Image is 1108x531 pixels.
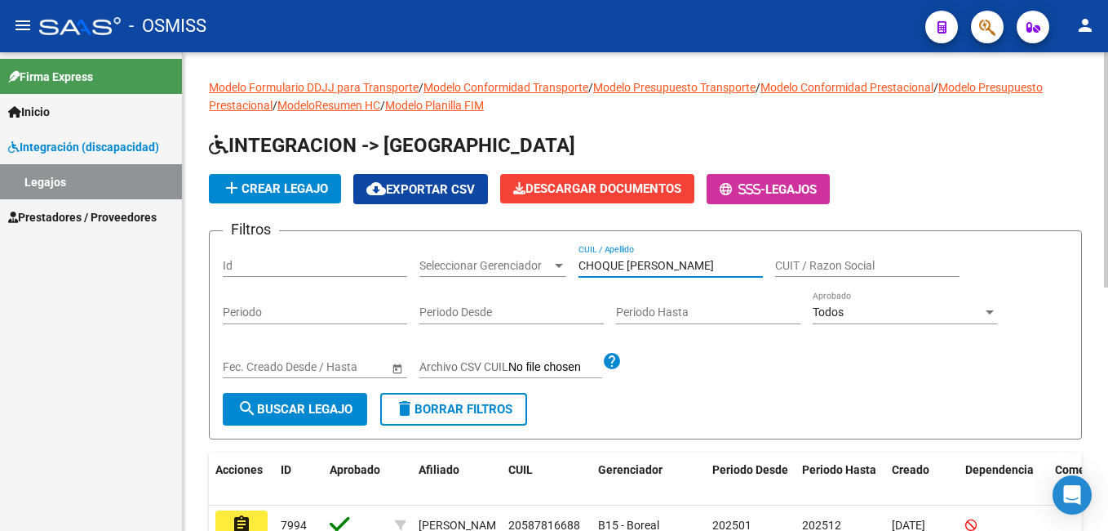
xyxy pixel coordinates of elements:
span: ID [281,463,291,476]
span: Firma Express [8,68,93,86]
a: ModeloResumen HC [277,99,380,112]
span: - OSMISS [129,8,206,44]
datatable-header-cell: Dependencia [959,453,1048,506]
span: Borrar Filtros [395,402,512,417]
input: Archivo CSV CUIL [508,360,602,375]
a: Modelo Formulario DDJJ para Transporte [209,81,419,94]
a: Modelo Conformidad Prestacional [760,81,933,94]
button: Crear Legajo [209,174,341,203]
button: Buscar Legajo [223,393,367,426]
span: Inicio [8,103,50,121]
input: Fecha fin [296,360,376,374]
div: Open Intercom Messenger [1053,475,1092,515]
span: Afiliado [419,463,459,476]
span: Todos [813,306,844,319]
mat-icon: menu [13,16,33,35]
mat-icon: delete [395,399,414,418]
span: Integración (discapacidad) [8,138,159,156]
datatable-header-cell: CUIL [502,453,592,506]
span: Archivo CSV CUIL [419,360,508,373]
span: Periodo Desde [712,463,788,476]
span: Acciones [215,463,263,476]
button: Descargar Documentos [500,174,694,203]
span: Descargar Documentos [513,181,681,196]
span: INTEGRACION -> [GEOGRAPHIC_DATA] [209,134,575,157]
span: CUIL [508,463,533,476]
mat-icon: help [602,351,622,371]
datatable-header-cell: Periodo Hasta [796,453,885,506]
button: Open calendar [388,359,406,377]
mat-icon: cloud_download [366,179,386,199]
mat-icon: add [222,178,242,198]
datatable-header-cell: Afiliado [412,453,502,506]
button: Exportar CSV [353,174,488,204]
span: Buscar Legajo [237,402,352,417]
span: Seleccionar Gerenciador [419,259,552,273]
span: Crear Legajo [222,181,328,196]
span: Periodo Hasta [802,463,876,476]
span: Legajos [765,182,817,197]
span: Dependencia [965,463,1034,476]
h3: Filtros [223,218,279,241]
a: Modelo Conformidad Transporte [423,81,588,94]
span: Prestadores / Proveedores [8,208,157,226]
a: Modelo Planilla FIM [385,99,484,112]
datatable-header-cell: Gerenciador [592,453,706,506]
input: Fecha inicio [223,360,282,374]
datatable-header-cell: Acciones [209,453,274,506]
span: Exportar CSV [366,182,475,197]
span: Creado [892,463,929,476]
datatable-header-cell: Aprobado [323,453,388,506]
datatable-header-cell: ID [274,453,323,506]
button: Borrar Filtros [380,393,527,426]
button: -Legajos [707,174,830,204]
a: Modelo Presupuesto Transporte [593,81,756,94]
datatable-header-cell: Creado [885,453,959,506]
span: Aprobado [330,463,380,476]
datatable-header-cell: Periodo Desde [706,453,796,506]
span: - [720,182,765,197]
mat-icon: search [237,399,257,418]
span: Gerenciador [598,463,663,476]
mat-icon: person [1075,16,1095,35]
